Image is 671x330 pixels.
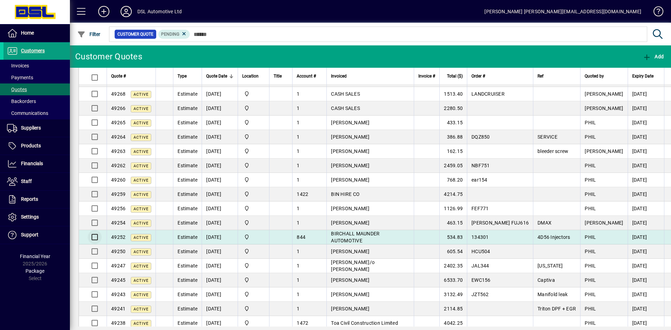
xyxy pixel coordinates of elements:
span: Settings [21,214,39,220]
span: Captiva [537,277,555,283]
span: PHIL [585,134,596,140]
span: Central [242,190,265,198]
span: Active [134,121,149,125]
span: Backorders [7,98,36,104]
span: PHIL [585,234,596,240]
span: DMAX [537,220,551,226]
span: Active [134,107,149,111]
span: PHIL [585,191,596,197]
span: Estimate [178,120,197,125]
td: [DATE] [202,201,238,216]
td: [DATE] [628,173,664,187]
span: Central [242,319,265,327]
span: 49260 [111,177,125,183]
span: 49264 [111,134,125,140]
div: [PERSON_NAME] [PERSON_NAME][EMAIL_ADDRESS][DOMAIN_NAME] [484,6,641,17]
span: 1 [297,134,300,140]
span: Active [134,207,149,211]
a: Communications [3,107,70,119]
td: 433.15 [439,116,467,130]
span: Central [242,262,265,270]
td: 1513.40 [439,87,467,101]
button: Profile [115,5,137,18]
td: 2402.35 [439,259,467,273]
span: Location [242,72,259,80]
span: [PERSON_NAME] [331,220,369,226]
span: [US_STATE] [537,263,563,269]
span: 1 [297,249,300,254]
span: Central [242,119,265,126]
span: 49252 [111,234,125,240]
span: Central [242,147,265,155]
span: 49263 [111,148,125,154]
span: Active [134,307,149,311]
span: Payments [7,75,33,80]
div: Quoted by [585,72,623,80]
span: 49262 [111,163,125,168]
span: 1 [297,148,300,154]
span: Estimate [178,277,197,283]
span: 49238 [111,320,125,326]
a: Suppliers [3,119,70,137]
td: [DATE] [202,187,238,201]
span: Central [242,305,265,313]
td: [DATE] [202,116,238,130]
span: 49265 [111,120,125,125]
span: Central [242,248,265,255]
span: Manifold leak [537,292,568,297]
td: [DATE] [202,287,238,302]
span: Filter [77,31,101,37]
td: [DATE] [628,230,664,244]
span: DQZ850 [471,134,490,140]
span: Active [134,92,149,97]
td: [DATE] [628,116,664,130]
span: 1 [297,163,300,168]
span: Financials [21,161,43,166]
span: 134301 [471,234,489,240]
span: [PERSON_NAME] [585,220,623,226]
span: Estimate [178,249,197,254]
span: [PERSON_NAME] [331,206,369,211]
a: Settings [3,208,70,226]
td: 605.54 [439,244,467,259]
td: [DATE] [202,230,238,244]
span: CASH SALES [331,91,360,97]
span: Estimate [178,148,197,154]
span: PHIL [585,249,596,254]
span: PHIL [585,292,596,297]
span: Toa Civil Construction Limited [331,320,398,326]
span: Estimate [178,263,197,269]
span: [PERSON_NAME] [331,120,369,125]
span: Quotes [7,87,27,92]
span: Active [134,278,149,283]
span: FEF771 [471,206,489,211]
span: PHIL [585,306,596,311]
span: Central [242,233,265,241]
td: 4214.75 [439,187,467,201]
td: [DATE] [628,87,664,101]
span: Estimate [178,163,197,168]
td: [DATE] [628,259,664,273]
span: Pending [161,32,179,37]
span: 49259 [111,191,125,197]
a: Home [3,24,70,42]
span: Invoice # [418,72,435,80]
td: [DATE] [202,101,238,116]
div: Quote # [111,72,151,80]
span: HCU504 [471,249,490,254]
td: [DATE] [628,201,664,216]
span: Add [643,54,664,59]
td: 534.83 [439,230,467,244]
span: Active [134,164,149,168]
span: [PERSON_NAME] [331,148,369,154]
span: [PERSON_NAME] [331,306,369,311]
span: 1 [297,206,300,211]
td: [DATE] [202,216,238,230]
span: [PERSON_NAME] FUJ616 [471,220,529,226]
td: [DATE] [628,144,664,159]
span: 1 [297,91,300,97]
span: Support [21,232,38,237]
span: EWC156 [471,277,491,283]
span: Customers [21,48,45,53]
span: Active [134,135,149,140]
